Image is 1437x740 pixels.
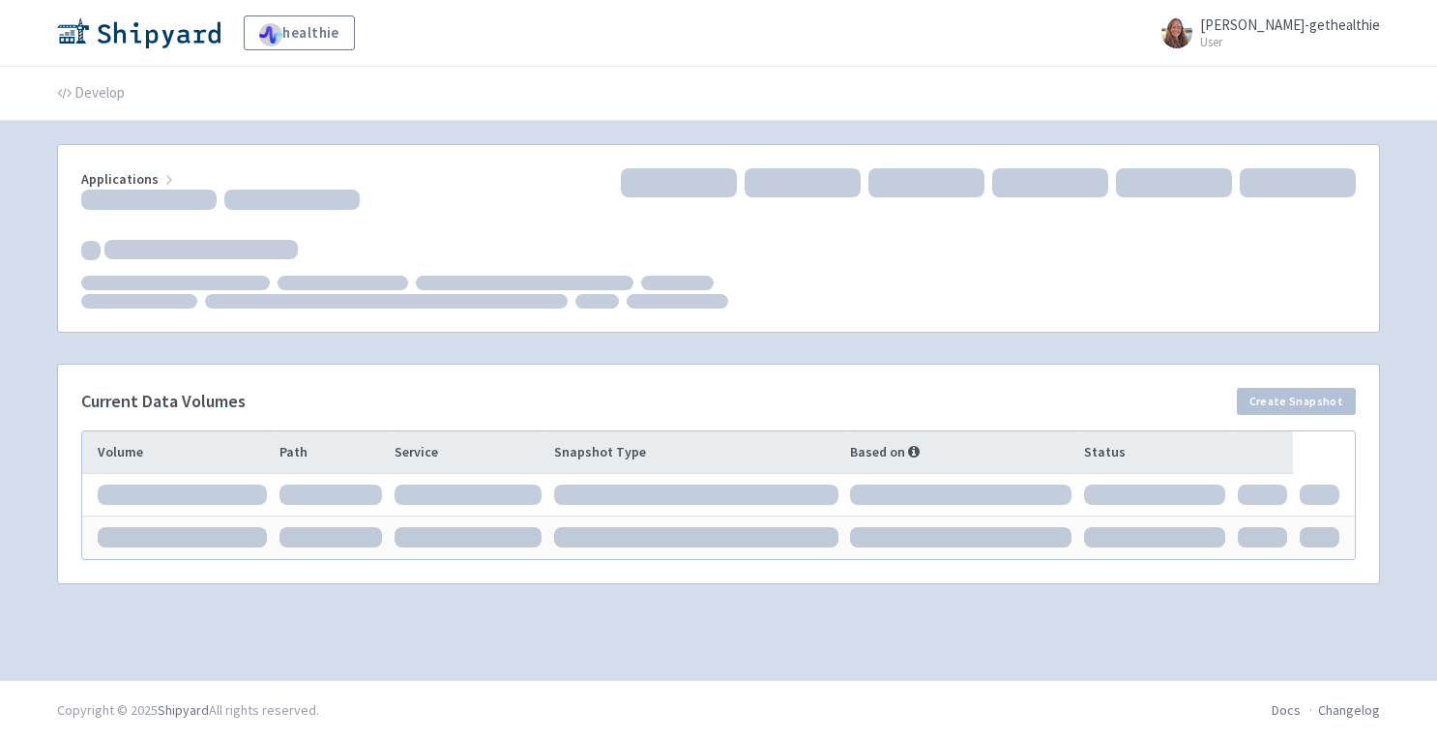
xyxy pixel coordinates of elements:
th: Service [389,431,548,474]
button: Create Snapshot [1237,388,1356,415]
th: Snapshot Type [547,431,844,474]
th: Based on [844,431,1077,474]
h4: Current Data Volumes [81,392,246,411]
a: Changelog [1318,701,1380,719]
div: Copyright © 2025 All rights reserved. [57,700,319,721]
th: Status [1078,431,1232,474]
span: Applications [81,170,177,188]
a: Shipyard [158,701,209,719]
small: User [1200,36,1380,48]
a: healthie [244,15,355,50]
span: [PERSON_NAME]-gethealthie [1200,15,1380,34]
img: Shipyard logo [57,17,220,48]
th: Volume [82,431,274,474]
th: Path [274,431,389,474]
a: Docs [1272,701,1301,719]
a: [PERSON_NAME]-gethealthie User [1150,17,1380,48]
a: Develop [57,67,125,121]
